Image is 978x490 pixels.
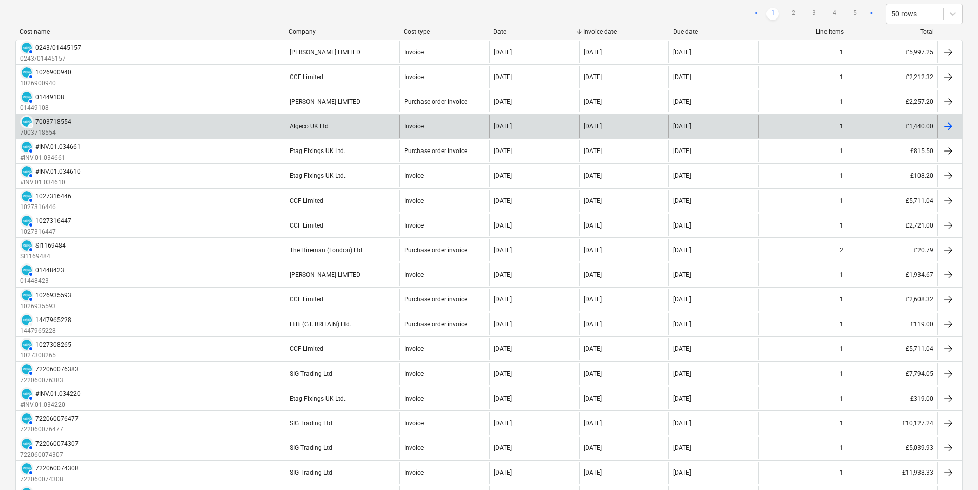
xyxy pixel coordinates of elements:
[673,370,691,378] div: [DATE]
[848,140,937,162] div: £815.50
[35,292,71,299] div: 1026935593
[35,465,79,472] div: 722060074308
[840,370,843,378] div: 1
[584,345,602,352] div: [DATE]
[290,147,346,155] div: Etag Fixings UK Ltd.
[35,440,79,447] div: 722060074307
[35,168,81,175] div: #INV.01.034610
[673,49,691,56] div: [DATE]
[673,73,691,81] div: [DATE]
[290,98,360,105] div: [PERSON_NAME] LIMITED
[22,389,32,399] img: xero.svg
[848,289,937,311] div: £2,608.32
[290,469,332,476] div: SIG Trading Ltd
[290,247,364,254] div: The Hireman (London) Ltd.
[20,239,33,252] div: Invoice has been synced with Xero and its status is currently AUTHORISED
[290,172,346,179] div: Etag Fixings UK Ltd.
[20,140,33,154] div: Invoice has been synced with Xero and its status is currently AUTHORISED
[22,240,32,251] img: xero.svg
[673,345,691,352] div: [DATE]
[808,8,820,20] a: Page 3
[35,69,71,76] div: 1026900940
[22,315,32,325] img: xero.svg
[852,28,934,35] div: Total
[35,143,81,150] div: #INV.01.034661
[673,271,691,278] div: [DATE]
[35,267,64,274] div: 01448423
[20,79,71,88] p: 1026900940
[20,302,71,311] p: 1026935593
[404,123,424,130] div: Invoice
[35,341,71,348] div: 1027308265
[494,73,512,81] div: [DATE]
[290,49,360,56] div: [PERSON_NAME] LIMITED
[848,90,937,112] div: £2,257.20
[35,44,81,51] div: 0243/01445157
[673,469,691,476] div: [DATE]
[35,316,71,324] div: 1447965228
[848,412,937,434] div: £10,127.24
[20,214,33,228] div: Invoice has been synced with Xero and its status is currently AUTHORISED
[22,67,32,78] img: xero.svg
[20,190,33,203] div: Invoice has been synced with Xero and its status is currently AUTHORISED
[840,444,843,451] div: 1
[673,296,691,303] div: [DATE]
[20,66,33,79] div: Invoice has been synced with Xero and its status is currently AUTHORISED
[289,28,395,35] div: Company
[22,142,32,152] img: xero.svg
[673,247,691,254] div: [DATE]
[494,123,512,130] div: [DATE]
[494,345,512,352] div: [DATE]
[494,370,512,378] div: [DATE]
[404,172,424,179] div: Invoice
[584,271,602,278] div: [DATE]
[840,395,843,402] div: 1
[494,49,512,56] div: [DATE]
[20,289,33,302] div: Invoice has been synced with Xero and its status is currently AUTHORISED
[494,147,512,155] div: [DATE]
[840,420,843,427] div: 1
[20,313,33,327] div: Invoice has been synced with Xero and its status is currently DRAFT
[848,165,937,187] div: £108.20
[20,475,79,484] p: 722060074308
[584,370,602,378] div: [DATE]
[494,271,512,278] div: [DATE]
[840,98,843,105] div: 1
[20,54,81,63] p: 0243/01445157
[22,43,32,53] img: xero.svg
[20,277,64,286] p: 01448423
[20,351,71,360] p: 1027308265
[20,154,81,162] p: #INV.01.034661
[290,370,332,378] div: SIG Trading Ltd
[494,469,512,476] div: [DATE]
[22,413,32,424] img: xero.svg
[20,203,71,212] p: 1027316446
[584,73,602,81] div: [DATE]
[584,49,602,56] div: [DATE]
[404,49,424,56] div: Invoice
[840,296,843,303] div: 1
[20,450,79,459] p: 722060074307
[828,8,840,20] a: Page 4
[290,395,346,402] div: Etag Fixings UK Ltd.
[673,395,691,402] div: [DATE]
[22,216,32,226] img: xero.svg
[20,165,33,178] div: Invoice has been synced with Xero and its status is currently AUTHORISED
[848,190,937,212] div: £5,711.04
[35,193,71,200] div: 1027316446
[290,321,351,328] div: Hilti (GT. BRITAIN) Ltd.
[22,92,32,102] img: xero.svg
[849,8,861,20] a: Page 5
[848,437,937,459] div: £5,039.93
[494,247,512,254] div: [DATE]
[848,338,937,360] div: £5,711.04
[22,191,32,201] img: xero.svg
[20,41,33,54] div: Invoice has been synced with Xero and its status is currently AUTHORISED
[35,415,79,422] div: 722060076477
[673,172,691,179] div: [DATE]
[20,252,66,261] p: SI1169484
[673,420,691,427] div: [DATE]
[290,222,323,229] div: CCF Limited
[840,321,843,328] div: 1
[840,123,843,130] div: 1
